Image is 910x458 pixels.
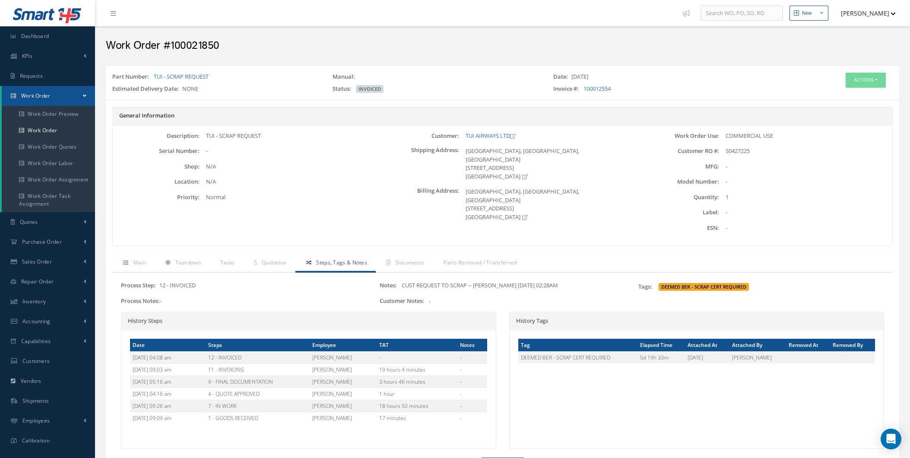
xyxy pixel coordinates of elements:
[373,133,460,139] label: Customer:
[457,376,487,388] td: -
[444,259,517,266] span: Parts Removed / Transferred
[22,298,46,305] span: Inventory
[130,400,206,412] td: [DATE] 09:26 am
[518,351,638,363] td: DEEMED BER - SCRAP CERT REQUIRED
[200,178,373,186] div: N/A
[701,6,783,21] input: Search WO, PO, SO, RO
[333,85,355,93] label: Status:
[466,132,515,140] a: TUI AIRWAYS LTD
[206,363,310,375] td: 11 - INVOICING
[206,147,208,155] span: -
[206,339,310,352] th: Steps
[316,259,367,266] span: Steps, Tags & Notes
[112,73,152,81] label: Part Number:
[637,351,685,363] td: 5d 19h 33m
[377,339,457,352] th: TAT
[719,132,892,140] div: COMMERCIAL USE
[637,339,685,352] th: Elapsed Time
[206,388,310,400] td: 4 - QUOTE APPROVED
[632,209,719,216] label: Label:
[130,339,206,352] th: Date
[220,259,235,266] span: Tasks
[881,429,901,449] div: Open Intercom Messenger
[2,188,95,212] a: Work Order Task Assignment
[121,282,156,289] label: Process Step:
[2,155,95,172] a: Work Order Labor
[632,133,719,139] label: Work Order Use:
[786,339,830,352] th: Removed At
[719,178,892,186] div: -
[20,218,38,226] span: Quotes
[632,194,719,200] label: Quantity:
[133,259,146,266] span: Main
[376,254,433,273] a: Documents
[206,351,310,363] td: 12 - INVOICED
[632,225,719,231] label: ESN:
[22,417,50,424] span: Employees
[200,132,373,140] div: TUI - SCRAP REQUEST
[22,357,50,365] span: Customers
[154,73,209,80] a: TUI - SCRAP REQUEST
[262,259,287,266] span: Quotation
[22,258,52,265] span: Sales Order
[518,339,638,352] th: Tag
[553,73,571,81] label: Date:
[333,73,358,81] label: Manual:
[22,397,49,404] span: Shipments
[457,363,487,375] td: -
[719,224,892,232] div: -
[243,254,295,273] a: Quotation
[121,298,160,304] label: Process Notes:
[459,188,632,221] div: [GEOGRAPHIC_DATA], [GEOGRAPHIC_DATA], [GEOGRAPHIC_DATA] [STREET_ADDRESS] [GEOGRAPHIC_DATA]
[356,85,384,93] span: INVOICED
[377,351,457,363] td: -
[719,208,892,217] div: -
[310,376,377,388] td: [PERSON_NAME]
[685,351,729,363] td: [DATE]
[802,10,812,17] div: New
[833,5,896,22] button: [PERSON_NAME]
[21,278,54,285] span: Repair Order
[433,254,525,273] a: Parts Removed / Transferred
[457,388,487,400] td: -
[547,73,767,85] div: [DATE]
[402,281,558,289] span: CUST REQUEST TO SCRAP -- [PERSON_NAME] [DATE] 02:28AM
[659,283,749,291] span: DEEMED BER - SCRAP CERT REQUIRED
[200,193,373,202] div: Normal
[121,297,367,305] div: -
[21,32,49,40] span: Dashboard
[719,193,892,202] div: 1
[377,400,457,412] td: 18 hours 50 minutes
[21,377,41,385] span: Vendors
[790,6,828,21] button: New
[310,412,377,424] td: [PERSON_NAME]
[106,39,899,52] h2: Work Order #100021850
[583,85,611,92] a: 100012554
[2,139,95,155] a: Work Order Quotes
[112,85,182,93] label: Estimated Delivery Date:
[846,73,886,88] button: Actions
[310,339,377,352] th: Employee
[510,312,884,330] div: History Tags
[22,52,32,60] span: KPIs
[113,194,200,200] label: Priority:
[380,298,424,304] label: Customer Notes:
[310,351,377,363] td: [PERSON_NAME]
[429,297,431,305] span: -
[21,92,51,99] span: Work Order
[2,172,95,188] a: Work Order Assignment
[553,85,582,93] label: Invoice #:
[729,351,786,363] td: [PERSON_NAME]
[380,282,397,289] label: Notes:
[396,259,425,266] span: Documents
[175,259,200,266] span: Teardown
[726,147,750,155] span: S0427225
[830,339,875,352] th: Removed By
[22,318,51,325] span: Accounting
[632,178,719,185] label: Model Number:
[377,376,457,388] td: 3 hours 46 minutes
[206,400,310,412] td: 7 - IN WORK
[719,162,892,171] div: -
[377,388,457,400] td: 1 hour
[209,254,244,273] a: Tasks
